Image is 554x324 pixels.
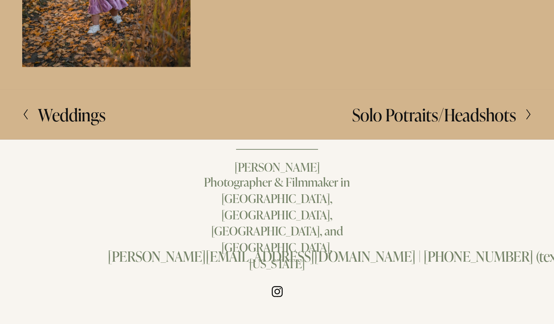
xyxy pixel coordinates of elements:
h4: Photographer & Filmmaker in [GEOGRAPHIC_DATA], [GEOGRAPHIC_DATA], [GEOGRAPHIC_DATA], and [GEOGRAP... [193,174,361,272]
h4: [PERSON_NAME] [22,159,532,175]
a: Instagram [271,286,283,297]
h2: Solo Potraits/Headshots [352,106,516,123]
h2: Weddings [38,106,106,123]
a: Weddings [22,106,106,123]
a: Solo Potraits/Headshots [352,106,532,123]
